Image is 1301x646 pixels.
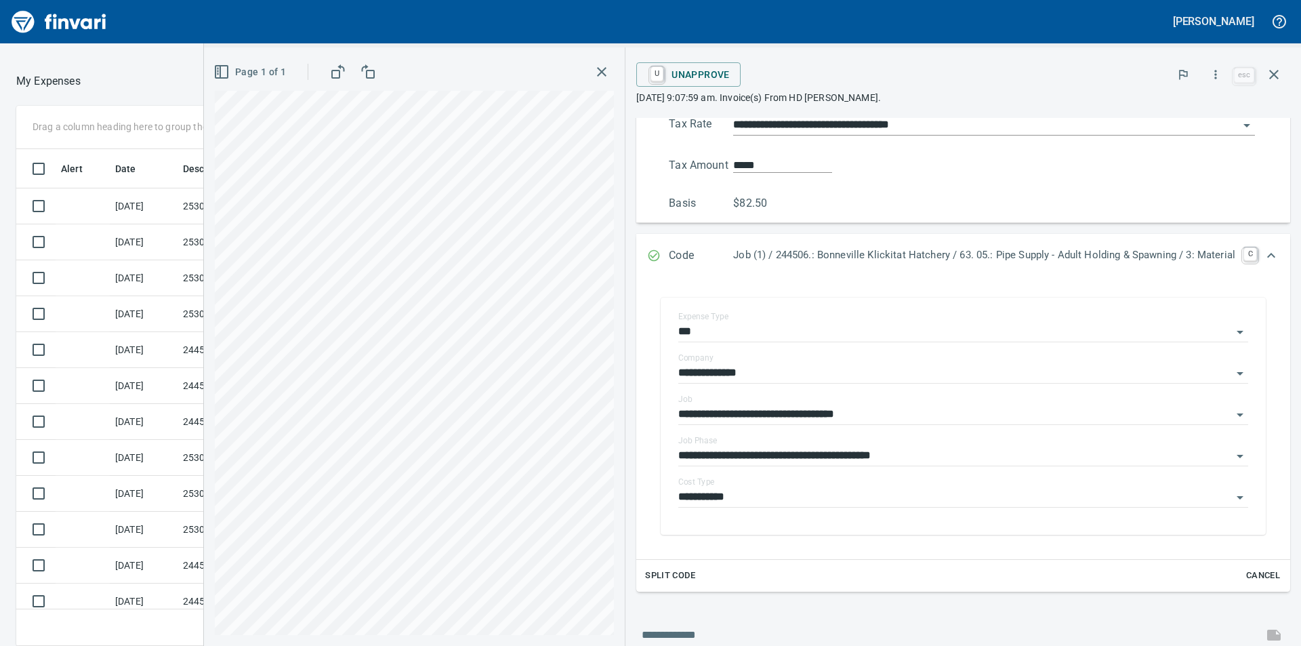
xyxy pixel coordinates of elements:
td: 253003.7027 [178,440,300,476]
td: [DATE] [110,476,178,512]
span: Description [183,161,251,177]
td: 253003 [178,296,300,332]
button: Open [1231,364,1250,383]
span: Alert [61,161,100,177]
button: Flag [1168,60,1198,89]
td: [DATE] [110,548,178,584]
td: [DATE] [110,224,178,260]
span: Alert [61,161,83,177]
label: Job Phase [678,437,717,445]
td: [DATE] [110,584,178,620]
p: Job (1) / 244506.: Bonneville Klickitat Hatchery / 63. 05.: Pipe Supply - Adult Holding & Spawnin... [733,247,1235,263]
td: 253003.7993 [178,512,300,548]
td: 253003 [178,260,300,296]
span: Cancel [1245,568,1281,584]
td: 253003 [178,476,300,512]
p: Basis [669,195,733,211]
td: 244506 [178,548,300,584]
span: Date [115,161,136,177]
td: [DATE] [110,404,178,440]
td: 244506 [178,332,300,368]
span: Page 1 of 1 [216,64,286,81]
label: Cost Type [678,478,715,486]
td: 244506 [178,404,300,440]
p: Tax Rate [669,116,733,136]
div: Expand [636,234,1290,279]
td: [DATE] [110,296,178,332]
span: Split Code [645,568,695,584]
p: Drag a column heading here to group the table [33,120,231,134]
p: Tax Amount [669,157,733,174]
nav: breadcrumb [16,73,81,89]
td: [DATE] [110,512,178,548]
div: Expand [636,279,1290,592]
div: Expand [636,62,1290,223]
img: Finvari [8,5,110,38]
button: Page 1 of 1 [211,60,291,85]
td: 253003 [178,188,300,224]
button: Open [1231,405,1250,424]
td: 244506 [178,584,300,620]
p: My Expenses [16,73,81,89]
label: Company [678,354,714,362]
button: Open [1231,488,1250,507]
button: [PERSON_NAME] [1170,11,1258,32]
td: 244506 [178,368,300,404]
span: Close invoice [1231,58,1290,91]
button: Split Code [642,565,699,586]
p: [DATE] 9:07:59 am. Invoice(s) From HD [PERSON_NAME]. [636,91,1290,104]
button: Open [1237,116,1256,135]
button: More [1201,60,1231,89]
span: Date [115,161,154,177]
a: esc [1234,68,1254,83]
label: Expense Type [678,312,728,321]
td: 253003 [178,224,300,260]
td: [DATE] [110,368,178,404]
p: $82.50 [733,195,798,211]
td: [DATE] [110,332,178,368]
td: [DATE] [110,440,178,476]
span: Unapprove [647,63,730,86]
p: Code [669,247,733,265]
button: Cancel [1241,565,1285,586]
button: Open [1231,323,1250,342]
td: [DATE] [110,188,178,224]
span: Description [183,161,234,177]
a: U [650,66,663,81]
h5: [PERSON_NAME] [1173,14,1254,28]
button: Open [1231,447,1250,466]
td: [DATE] [110,260,178,296]
label: Job [678,395,693,403]
a: C [1243,247,1257,261]
button: UUnapprove [636,62,741,87]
